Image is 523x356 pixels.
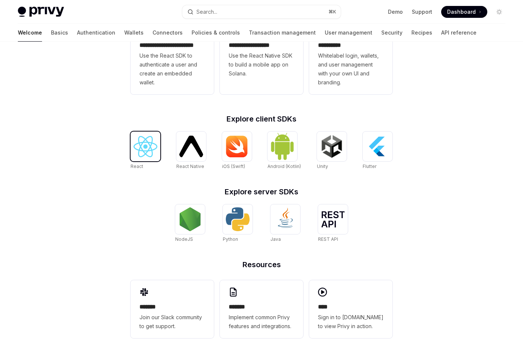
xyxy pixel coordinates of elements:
[139,313,205,331] span: Join our Slack community to get support.
[131,261,392,268] h2: Resources
[222,164,245,169] span: iOS (Swift)
[309,280,392,338] a: ****Sign in to [DOMAIN_NAME] to view Privy in action.
[179,136,203,157] img: React Native
[131,188,392,195] h2: Explore server SDKs
[412,8,432,16] a: Support
[220,280,303,338] a: **** **Implement common Privy features and integrations.
[267,164,301,169] span: Android (Kotlin)
[51,24,68,42] a: Basics
[363,164,376,169] span: Flutter
[225,135,249,158] img: iOS (Swift)
[139,51,205,87] span: Use the React SDK to authenticate a user and create an embedded wallet.
[153,24,183,42] a: Connectors
[318,51,384,87] span: Whitelabel login, wallets, and user management with your own UI and branding.
[270,204,300,243] a: JavaJava
[131,115,392,123] h2: Explore client SDKs
[131,280,214,338] a: **** **Join our Slack community to get support.
[317,132,347,170] a: UnityUnity
[226,207,250,231] img: Python
[328,9,336,15] span: ⌘ K
[222,132,252,170] a: iOS (Swift)iOS (Swift)
[388,8,403,16] a: Demo
[411,24,432,42] a: Recipes
[321,211,345,227] img: REST API
[267,132,301,170] a: Android (Kotlin)Android (Kotlin)
[77,24,115,42] a: Authentication
[366,135,389,158] img: Flutter
[363,132,392,170] a: FlutterFlutter
[178,207,202,231] img: NodeJS
[447,8,476,16] span: Dashboard
[229,313,294,331] span: Implement common Privy features and integrations.
[270,132,294,160] img: Android (Kotlin)
[176,164,204,169] span: React Native
[270,236,281,242] span: Java
[175,204,205,243] a: NodeJSNodeJS
[124,24,144,42] a: Wallets
[18,24,42,42] a: Welcome
[18,7,64,17] img: light logo
[131,132,160,170] a: ReactReact
[134,136,157,157] img: React
[320,135,344,158] img: Unity
[223,236,238,242] span: Python
[318,236,338,242] span: REST API
[441,24,477,42] a: API reference
[273,207,297,231] img: Java
[175,236,193,242] span: NodeJS
[192,24,240,42] a: Policies & controls
[220,19,303,94] a: **** **** **** ***Use the React Native SDK to build a mobile app on Solana.
[318,313,384,331] span: Sign in to [DOMAIN_NAME] to view Privy in action.
[131,164,143,169] span: React
[196,7,217,16] div: Search...
[493,6,505,18] button: Toggle dark mode
[381,24,402,42] a: Security
[176,132,206,170] a: React NativeReact Native
[182,5,341,19] button: Search...⌘K
[325,24,372,42] a: User management
[309,19,392,94] a: **** *****Whitelabel login, wallets, and user management with your own UI and branding.
[317,164,328,169] span: Unity
[249,24,316,42] a: Transaction management
[318,204,348,243] a: REST APIREST API
[229,51,294,78] span: Use the React Native SDK to build a mobile app on Solana.
[441,6,487,18] a: Dashboard
[223,204,253,243] a: PythonPython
